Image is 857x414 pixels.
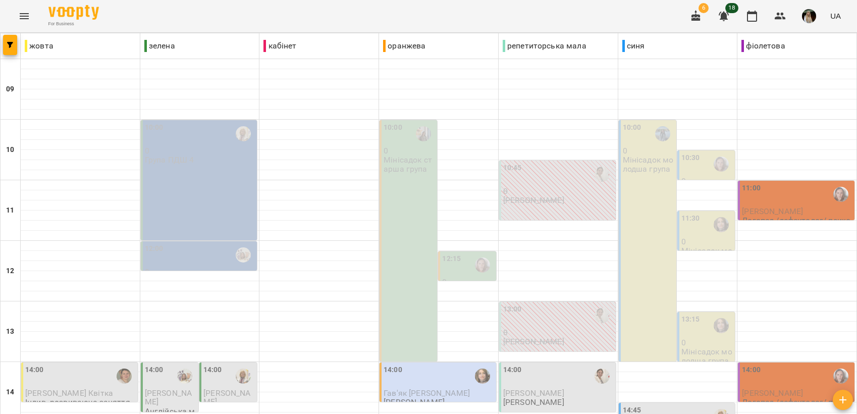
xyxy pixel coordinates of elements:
[177,369,192,384] img: Киричук Тетяна Миколаївна
[48,21,99,27] span: For Business
[144,40,175,52] p: зелена
[714,318,729,333] img: Безкоровайна Ольга Григорівна
[681,152,700,164] label: 10:30
[48,5,99,20] img: Voopty Logo
[681,177,733,185] p: 0
[681,338,733,347] p: 0
[384,365,402,376] label: 14:00
[503,304,522,315] label: 13:00
[623,146,674,155] p: 0
[145,268,255,276] p: 0
[742,388,803,398] span: [PERSON_NAME]
[236,369,251,384] img: Балук Надія Василівна
[6,266,14,277] h6: 12
[25,388,113,398] span: [PERSON_NAME] Квітка
[442,253,461,265] label: 12:15
[503,328,614,337] p: 0
[263,40,296,52] p: кабінет
[622,40,645,52] p: синя
[503,365,522,376] label: 14:00
[6,144,14,156] h6: 10
[383,40,425,52] p: оранжева
[236,247,251,263] img: Киричук Тетяна Миколаївна
[416,126,431,141] img: Німців Ксенія Петрівна
[833,369,848,384] img: Сергієнко Вікторія Сергіївна
[503,187,614,195] p: 0
[595,167,610,182] img: Рущак Василина Василівна
[833,390,853,410] button: Створити урок
[503,388,564,398] span: [PERSON_NAME]
[25,40,53,52] p: жовта
[595,369,610,384] img: Рущак Василина Василівна
[6,387,14,398] h6: 14
[699,3,709,13] span: 6
[725,3,738,13] span: 18
[655,126,670,141] img: Гарасим Ольга Богданівна
[742,206,803,216] span: [PERSON_NAME]
[384,146,435,155] p: 0
[623,122,641,133] label: 10:00
[384,122,402,133] label: 10:00
[681,347,733,365] p: Мінісадок молодша група
[681,246,733,264] p: Мінісадок молодша група
[203,388,250,406] span: [PERSON_NAME]
[203,365,222,376] label: 14:00
[714,157,729,172] img: Сергієнко Вікторія Сергіївна
[145,243,164,254] label: 12:00
[595,308,610,323] img: Рущак Василина Василівна
[503,40,586,52] p: репетиторська мала
[742,216,852,234] p: Логопед /дефектолог/ психолог
[145,388,192,406] span: [PERSON_NAME]
[503,196,564,204] p: [PERSON_NAME]
[145,122,164,133] label: 10:00
[623,156,674,173] p: Мінісадок молодша група
[830,11,841,21] span: UA
[117,369,132,384] img: Старюк Людмила Олександрівна
[442,278,494,286] p: 0
[6,84,14,95] h6: 09
[503,163,522,174] label: 10:45
[12,4,36,28] button: Menu
[145,365,164,376] label: 14:00
[145,156,194,164] p: Група ПДШ 4
[25,365,44,376] label: 14:00
[681,213,700,224] label: 11:30
[742,365,761,376] label: 14:00
[384,388,470,398] span: Гав'як [PERSON_NAME]
[6,326,14,337] h6: 13
[475,257,490,273] img: Сергієнко Вікторія Сергіївна
[6,205,14,216] h6: 11
[741,40,785,52] p: фіолетова
[802,9,816,23] img: db9e5aee73aab2f764342d08fe444bbe.JPG
[384,156,435,173] p: Мінісадок старша група
[236,126,251,141] img: Балук Надія Василівна
[742,183,761,194] label: 11:00
[25,398,130,406] p: Індив. розвиваюче заняття
[384,398,445,406] p: [PERSON_NAME]
[475,369,490,384] img: Безкоровайна Ольга Григорівна
[503,398,564,406] p: [PERSON_NAME]
[681,314,700,325] label: 13:15
[681,237,733,246] p: 0
[833,187,848,202] img: Сергієнко Вікторія Сергіївна
[714,217,729,232] img: Безкоровайна Ольга Григорівна
[826,7,845,25] button: UA
[503,337,564,346] p: [PERSON_NAME]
